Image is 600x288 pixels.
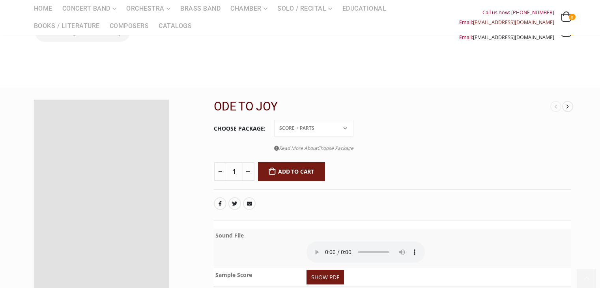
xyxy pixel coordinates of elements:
[226,162,243,181] input: Product quantity
[473,19,554,26] a: [EMAIL_ADDRESS][DOMAIN_NAME]
[317,145,353,151] span: Choose Package
[214,99,551,114] h2: ODE TO JOY
[228,197,241,210] a: Twitter
[214,120,265,137] label: Choose Package
[307,270,344,284] a: SHOW PDF
[473,34,554,41] a: [EMAIL_ADDRESS][DOMAIN_NAME]
[214,162,226,181] button: -
[105,17,154,35] a: Composers
[274,143,353,153] a: Read More AboutChoose Package
[214,268,305,286] th: Sample Score
[258,162,325,181] button: Add to cart
[243,162,254,181] button: +
[243,197,256,210] a: Email
[215,232,244,239] b: Sound File
[569,14,575,20] span: 0
[29,17,105,35] a: Books / Literature
[154,17,196,35] a: Catalogs
[459,32,554,42] div: Email:
[459,7,554,17] div: Call us now: [PHONE_NUMBER]
[214,197,226,210] a: Facebook
[459,17,554,27] div: Email:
